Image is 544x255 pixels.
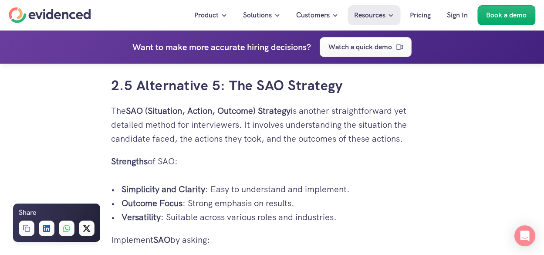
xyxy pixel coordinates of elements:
[122,184,205,195] strong: Simplicity and Clarity
[328,41,392,53] p: Watch a quick demo
[111,104,433,146] p: The is another straightforward yet detailed method for interviewers. It involves understanding th...
[153,234,170,245] strong: SAO
[320,37,412,57] a: Watch a quick demo
[111,156,148,167] strong: Strengths
[477,5,535,25] a: Book a demo
[194,10,219,21] p: Product
[122,196,433,210] p: : Strong emphasis on results.
[296,10,330,21] p: Customers
[111,154,433,168] p: of SAO:
[440,5,474,25] a: Sign In
[122,197,182,209] strong: Outcome Focus
[410,10,431,21] p: Pricing
[122,182,433,196] p: : Easy to understand and implement.
[514,225,535,246] div: Open Intercom Messenger
[243,10,272,21] p: Solutions
[111,76,343,95] a: 2.5 Alternative 5: The SAO Strategy
[122,210,433,224] p: : Suitable across various roles and industries.
[132,40,311,54] h4: Want to make more accurate hiring decisions?
[403,5,437,25] a: Pricing
[9,7,91,23] a: Home
[354,10,385,21] p: Resources
[19,207,36,218] h6: Share
[122,211,161,223] strong: Versatility
[486,10,527,21] p: Book a demo
[126,105,291,116] strong: SAO (Situation, Action, Outcome) Strategy
[111,233,433,247] p: Implement by asking:
[447,10,468,21] p: Sign In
